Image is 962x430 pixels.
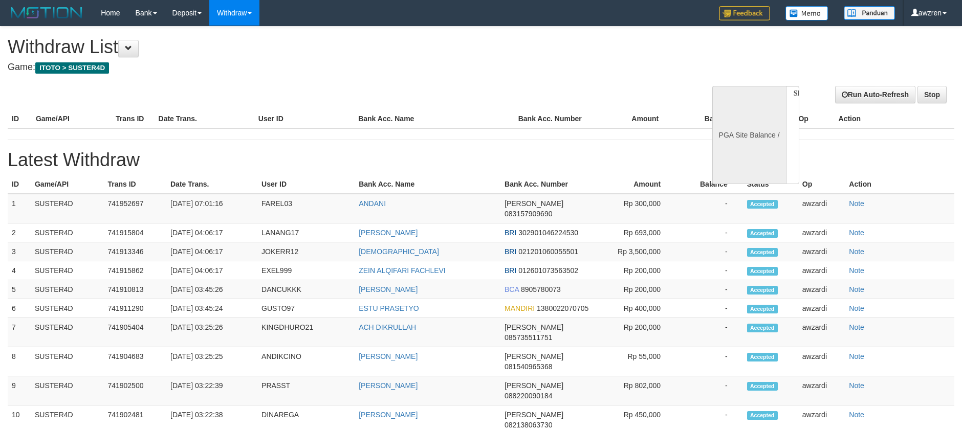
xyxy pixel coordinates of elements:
[712,86,786,184] div: PGA Site Balance /
[166,318,257,347] td: [DATE] 03:25:26
[676,376,743,405] td: -
[32,109,112,128] th: Game/API
[747,248,778,257] span: Accepted
[359,229,418,237] a: [PERSON_NAME]
[359,411,418,419] a: [PERSON_NAME]
[676,175,743,194] th: Balance
[505,333,552,342] span: 085735511751
[31,242,103,261] td: SUSTER4D
[257,175,355,194] th: User ID
[359,381,418,390] a: [PERSON_NAME]
[254,109,354,128] th: User ID
[31,376,103,405] td: SUSTER4D
[505,247,516,256] span: BRI
[103,242,166,261] td: 741913346
[31,280,103,299] td: SUSTER4D
[8,280,31,299] td: 5
[155,109,254,128] th: Date Trans.
[359,323,416,331] a: ACH DIKRULLAH
[747,382,778,391] span: Accepted
[849,229,864,237] a: Note
[166,280,257,299] td: [DATE] 03:45:26
[798,223,845,242] td: awzardi
[505,304,535,312] span: MANDIRI
[359,266,446,275] a: ZEIN ALQIFARI FACHLEVI
[849,323,864,331] a: Note
[597,299,676,318] td: Rp 400,000
[103,376,166,405] td: 741902500
[8,318,31,347] td: 7
[785,6,828,20] img: Button%20Memo.svg
[597,242,676,261] td: Rp 3,500,000
[747,267,778,276] span: Accepted
[597,318,676,347] td: Rp 200,000
[505,352,563,360] span: [PERSON_NAME]
[594,109,674,128] th: Amount
[849,381,864,390] a: Note
[500,175,597,194] th: Bank Acc. Number
[257,223,355,242] td: LANANG17
[597,223,676,242] td: Rp 693,000
[166,223,257,242] td: [DATE] 04:06:17
[747,305,778,313] span: Accepted
[514,109,594,128] th: Bank Acc. Number
[505,421,552,429] span: 082138063730
[798,175,845,194] th: Op
[505,229,516,237] span: BRI
[103,223,166,242] td: 741915804
[743,175,798,194] th: Status
[505,266,516,275] span: BRI
[8,299,31,318] td: 6
[676,299,743,318] td: -
[359,304,419,312] a: ESTU PRASETYO
[676,318,743,347] td: -
[359,285,418,293] a: [PERSON_NAME]
[747,324,778,332] span: Accepted
[747,353,778,361] span: Accepted
[505,411,563,419] span: [PERSON_NAME]
[359,247,439,256] a: [DEMOGRAPHIC_DATA]
[597,261,676,280] td: Rp 200,000
[166,347,257,376] td: [DATE] 03:25:25
[31,175,103,194] th: Game/API
[35,62,109,74] span: ITOTO > SUSTER4D
[597,280,676,299] td: Rp 200,000
[103,318,166,347] td: 741905404
[537,304,588,312] span: 1380022070705
[359,199,386,208] a: ANDANI
[747,411,778,420] span: Accepted
[166,261,257,280] td: [DATE] 04:06:17
[518,266,578,275] span: 012601073563502
[518,229,578,237] span: 302901046224530
[917,86,947,103] a: Stop
[676,347,743,376] td: -
[719,6,770,20] img: Feedback.jpg
[798,280,845,299] td: awzardi
[166,242,257,261] td: [DATE] 04:06:17
[166,299,257,318] td: [DATE] 03:45:24
[103,261,166,280] td: 741915862
[31,347,103,376] td: SUSTER4D
[31,318,103,347] td: SUSTER4D
[8,62,631,73] h4: Game:
[505,199,563,208] span: [PERSON_NAME]
[505,210,552,218] span: 083157909690
[8,261,31,280] td: 4
[257,194,355,223] td: FAREL03
[845,175,954,194] th: Action
[8,175,31,194] th: ID
[597,175,676,194] th: Amount
[103,194,166,223] td: 741952697
[676,242,743,261] td: -
[8,150,954,170] h1: Latest Withdraw
[112,109,154,128] th: Trans ID
[8,347,31,376] td: 8
[355,175,500,194] th: Bank Acc. Name
[798,299,845,318] td: awzardi
[103,175,166,194] th: Trans ID
[8,242,31,261] td: 3
[597,347,676,376] td: Rp 55,000
[794,109,834,128] th: Op
[747,286,778,295] span: Accepted
[849,304,864,312] a: Note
